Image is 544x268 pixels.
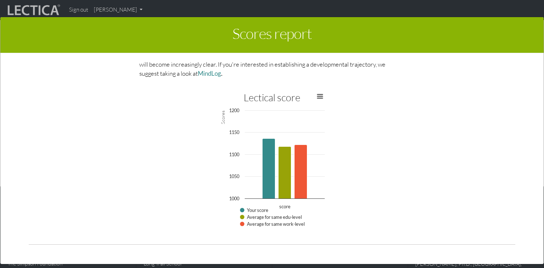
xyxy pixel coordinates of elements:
[229,107,240,113] text: 1200
[216,89,328,235] svg: Interactive chart
[229,196,240,201] text: 1000
[216,89,328,235] div: Lectical score. Highcharts interactive chart.
[279,146,291,198] path: score, 1,118 points. Average for same edu-level.
[229,129,240,135] text: 1150
[198,70,221,77] a: MindLog
[240,221,305,227] button: Show Average for same work-level
[247,221,305,227] text: Average for same work-level
[263,138,275,198] path: score, 1,136 points. Your score.
[240,208,268,213] button: Show Your score
[229,151,240,157] text: 1100
[240,214,302,220] button: Show Average for same edu-level
[295,145,307,198] path: score, 1,122 points. Average for same work-level.
[295,145,307,198] g: Average for same work-level, bar series 3 of 3 with 1 bar.
[279,204,291,209] text: score
[315,91,325,102] button: View chart menu, Lectical score
[279,146,291,198] g: Average for same edu-level, bar series 2 of 3 with 1 bar.
[247,207,268,213] text: Your score
[244,91,300,103] text: Lectical score
[247,214,302,220] text: Average for same edu-level
[6,23,538,47] h1: Scores report
[221,70,223,77] a: .
[229,173,240,179] text: 1050
[263,138,275,198] g: Your score, bar series 1 of 3 with 1 bar.
[220,110,226,124] text: Scores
